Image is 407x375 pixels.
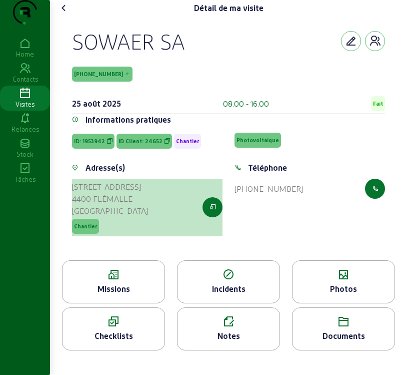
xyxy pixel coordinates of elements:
[62,283,164,295] div: Missions
[72,181,148,193] div: [STREET_ADDRESS]
[72,205,148,217] div: [GEOGRAPHIC_DATA]
[373,100,383,107] span: Fait
[223,98,269,110] div: 08:00 - 16:00
[292,330,394,342] div: Documents
[292,283,394,295] div: Photos
[194,2,263,14] div: Détail de ma visite
[74,71,123,78] span: [PHONE_NUMBER]
[236,137,279,144] span: Photovoltaique
[72,28,185,54] div: SOWAER SA
[72,98,121,110] div: 25 août 2025
[74,223,97,230] span: Chantier
[74,138,105,145] span: ID: 1953942
[72,193,148,205] div: 4400 FLÉMALLE
[118,138,162,145] span: ID Client: 24652
[85,114,171,126] div: Informations pratiques
[177,283,279,295] div: Incidents
[176,138,199,145] span: Chantier
[234,183,303,195] div: [PHONE_NUMBER]
[85,162,125,174] div: Adresse(s)
[248,162,287,174] div: Téléphone
[177,330,279,342] div: Notes
[62,330,164,342] div: Checklists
